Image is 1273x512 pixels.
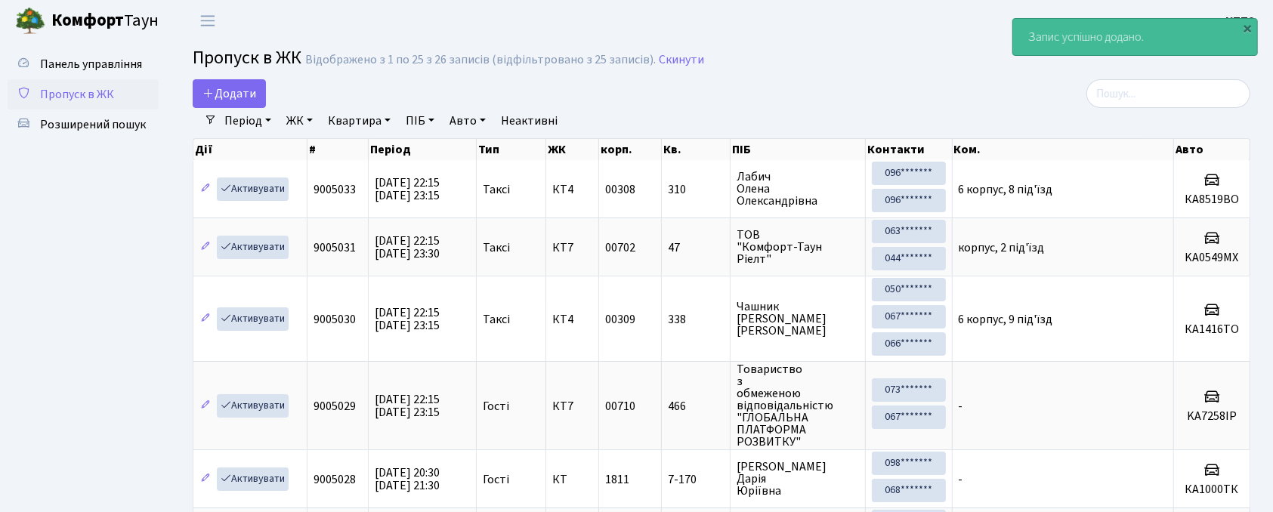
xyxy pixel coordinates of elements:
[959,181,1053,198] span: 6 корпус, 8 під'їзд
[314,311,356,328] span: 9005030
[1180,193,1244,207] h5: КА8519ВО
[737,229,858,265] span: ТОВ "Комфорт-Таун Ріелт"
[217,307,289,331] a: Активувати
[314,398,356,415] span: 9005029
[483,473,509,486] span: Гості
[737,461,858,497] span: [PERSON_NAME] Дарія Юріївна
[1180,251,1244,265] h5: KA0549MX
[322,108,397,134] a: Квартира
[193,45,301,71] span: Пропуск в ЖК
[8,109,159,140] a: Розширений пошук
[443,108,492,134] a: Авто
[552,400,592,412] span: КТ7
[314,471,356,488] span: 9005028
[552,184,592,196] span: КТ4
[189,8,227,33] button: Переключити навігацію
[959,239,1045,256] span: корпус, 2 під'їзд
[737,363,858,448] span: Товариство з обмеженою відповідальністю "ГЛОБАЛЬНА ПЛАТФОРМА РОЗВИТКУ"
[668,473,725,486] span: 7-170
[552,242,592,254] span: КТ7
[731,139,865,160] th: ПІБ
[217,394,289,418] a: Активувати
[202,85,256,102] span: Додати
[1086,79,1250,108] input: Пошук...
[217,467,289,491] a: Активувати
[217,177,289,201] a: Активувати
[217,236,289,259] a: Активувати
[1225,13,1255,29] b: КПП2
[51,8,124,32] b: Комфорт
[1225,12,1255,30] a: КПП2
[495,108,564,134] a: Неактивні
[1180,409,1244,424] h5: KA7258IP
[668,313,725,325] span: 338
[483,400,509,412] span: Гості
[375,174,440,204] span: [DATE] 22:15 [DATE] 23:15
[1241,20,1256,35] div: ×
[483,184,510,196] span: Таксі
[953,139,1175,160] th: Ком.
[483,313,510,325] span: Таксі
[605,239,635,256] span: 00702
[605,181,635,198] span: 00308
[552,473,592,486] span: КТ
[1180,322,1244,337] h5: КА1416ТО
[400,108,440,134] a: ПІБ
[477,139,546,160] th: Тип
[599,139,662,160] th: корп.
[546,139,599,160] th: ЖК
[314,181,356,198] span: 9005033
[40,86,114,103] span: Пропуск в ЖК
[193,139,307,160] th: Дії
[1174,139,1250,160] th: Авто
[737,171,858,207] span: Лабич Олена Олександрівна
[314,239,356,256] span: 9005031
[668,400,725,412] span: 466
[668,242,725,254] span: 47
[307,139,369,160] th: #
[369,139,477,160] th: Період
[193,79,266,108] a: Додати
[40,56,142,72] span: Панель управління
[1180,483,1244,497] h5: КА1000ТК
[959,311,1053,328] span: 6 корпус, 9 під'їзд
[605,311,635,328] span: 00309
[737,301,858,337] span: Чашник [PERSON_NAME] [PERSON_NAME]
[15,6,45,36] img: logo.png
[375,391,440,421] span: [DATE] 22:15 [DATE] 23:15
[959,398,963,415] span: -
[483,242,510,254] span: Таксі
[375,233,440,262] span: [DATE] 22:15 [DATE] 23:30
[605,471,629,488] span: 1811
[280,108,319,134] a: ЖК
[668,184,725,196] span: 310
[662,139,731,160] th: Кв.
[51,8,159,34] span: Таун
[218,108,277,134] a: Період
[552,313,592,325] span: КТ4
[375,304,440,334] span: [DATE] 22:15 [DATE] 23:15
[1013,19,1257,55] div: Запис успішно додано.
[959,471,963,488] span: -
[8,79,159,109] a: Пропуск в ЖК
[305,53,656,67] div: Відображено з 1 по 25 з 26 записів (відфільтровано з 25 записів).
[40,116,146,133] span: Розширений пошук
[375,464,440,494] span: [DATE] 20:30 [DATE] 21:30
[605,398,635,415] span: 00710
[866,139,953,160] th: Контакти
[8,49,159,79] a: Панель управління
[659,53,704,67] a: Скинути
